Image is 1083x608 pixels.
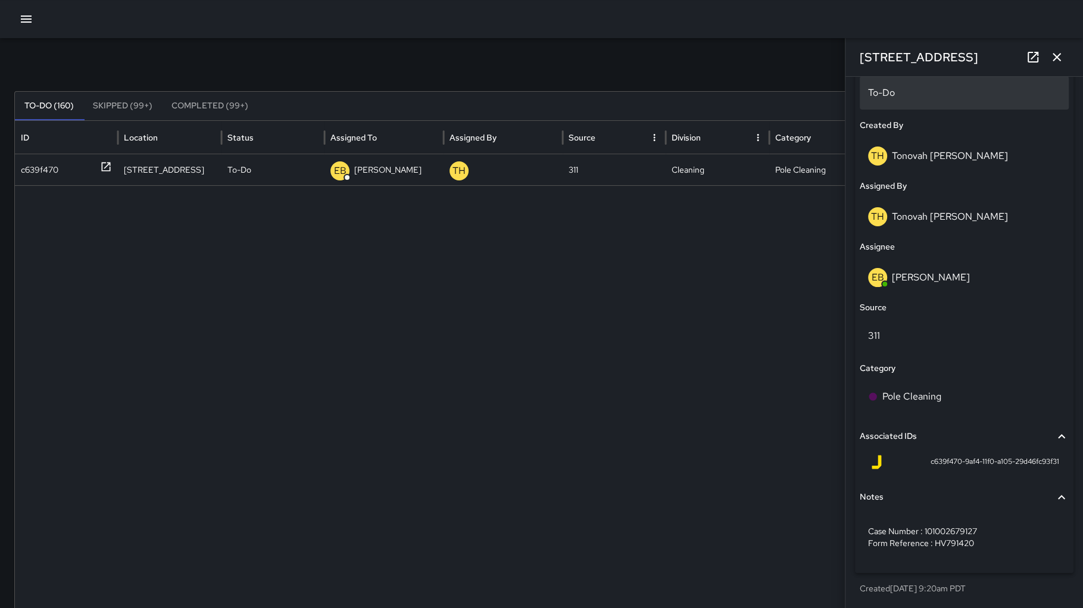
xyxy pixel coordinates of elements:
[21,155,58,185] div: c639f470
[21,132,29,143] div: ID
[769,154,872,185] div: Pole Cleaning
[775,132,811,143] div: Category
[569,132,595,143] div: Source
[672,132,701,143] div: Division
[227,132,254,143] div: Status
[333,164,346,178] p: EB
[646,129,663,146] button: Source column menu
[162,92,258,120] button: Completed (99+)
[15,92,83,120] button: To-Do (160)
[354,155,422,185] p: [PERSON_NAME]
[83,92,162,120] button: Skipped (99+)
[666,154,769,185] div: Cleaning
[750,129,766,146] button: Division column menu
[124,132,158,143] div: Location
[227,155,251,185] p: To-Do
[118,154,221,185] div: 333 11th Street
[452,164,466,178] p: TH
[330,132,377,143] div: Assigned To
[450,132,497,143] div: Assigned By
[563,154,666,185] div: 311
